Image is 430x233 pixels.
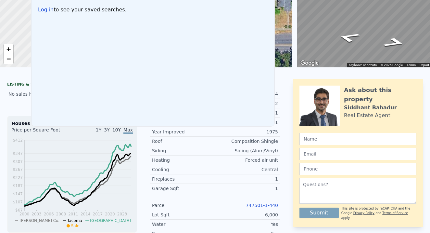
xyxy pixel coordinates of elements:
[215,185,278,192] div: 1
[215,166,278,173] div: Central
[90,218,131,223] span: [GEOGRAPHIC_DATA]
[7,88,137,100] div: No sales history record for this property.
[71,224,80,228] span: Sale
[152,147,215,154] div: Siding
[246,203,278,208] a: 747501-1-440
[215,212,278,218] div: 6,000
[299,59,320,67] img: Google
[215,129,278,135] div: 1975
[299,163,416,175] input: Phone
[344,104,397,112] div: Siddhant Bahadur
[44,212,54,216] tspan: 2006
[152,185,215,192] div: Garage Sqft
[4,44,13,54] a: Zoom in
[96,127,101,132] span: 1Y
[215,157,278,163] div: Forced air unit
[19,218,59,223] span: [PERSON_NAME] Co.
[374,35,415,50] path: Go North, N Verde St
[152,221,215,227] div: Water
[6,55,11,63] span: −
[104,127,109,132] span: 3Y
[13,167,23,172] tspan: $267
[13,151,23,156] tspan: $347
[299,208,339,218] button: Submit
[215,176,278,182] div: 1
[353,211,374,215] a: Privacy Policy
[341,206,416,220] div: This site is protected by reCAPTCHA and the Google and apply.
[215,221,278,227] div: Yes
[152,138,215,144] div: Roof
[68,212,78,216] tspan: 2011
[67,218,82,223] span: Tacoma
[11,127,72,137] div: Price per Square Foot
[152,166,215,173] div: Cooling
[54,6,126,14] span: to see your saved searches.
[407,63,416,67] a: Terms (opens in new tab)
[13,138,23,143] tspan: $412
[112,127,121,132] span: 10Y
[152,212,215,218] div: Lot Sqft
[344,112,390,119] div: Real Estate Agent
[38,6,54,14] div: Log in
[299,59,320,67] a: Open this area in Google Maps (opens a new window)
[299,148,416,160] input: Email
[349,63,377,67] button: Keyboard shortcuts
[13,200,23,204] tspan: $107
[56,212,66,216] tspan: 2008
[123,127,133,134] span: Max
[6,45,11,53] span: +
[13,184,23,188] tspan: $187
[215,138,278,144] div: Composition Shingle
[13,175,23,180] tspan: $227
[13,192,23,196] tspan: $147
[152,202,215,209] div: Parcel
[7,82,137,88] div: LISTING & SALE HISTORY
[117,212,127,216] tspan: 2023
[152,129,215,135] div: Year Improved
[344,86,416,104] div: Ask about this property
[299,133,416,145] input: Name
[152,157,215,163] div: Heating
[93,212,103,216] tspan: 2017
[215,147,278,154] div: Siding (Alum/Vinyl)
[4,54,13,64] a: Zoom out
[15,208,23,212] tspan: $67
[382,211,408,215] a: Terms of Service
[152,176,215,182] div: Fireplaces
[11,120,133,127] div: Houses Median Sale
[105,212,115,216] tspan: 2020
[81,212,91,216] tspan: 2014
[19,212,30,216] tspan: 2000
[32,212,42,216] tspan: 2003
[13,159,23,164] tspan: $307
[381,63,403,67] span: © 2025 Google
[328,30,369,45] path: Go South, N Verde St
